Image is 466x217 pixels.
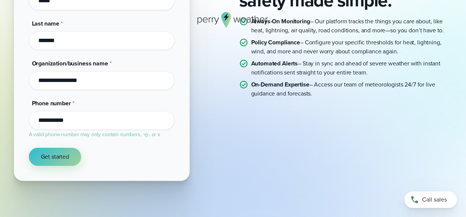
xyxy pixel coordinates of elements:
p: – Access our team of meteorologists 24/7 for live guidance and forecasts. [251,80,452,98]
span: Organization/business name [32,59,108,68]
strong: Policy Compliance [251,38,300,47]
label: A valid phone number may only contain numbers, +()-. or x [29,131,161,138]
span: Call sales [422,195,447,204]
span: Get started [41,152,69,161]
button: Get started [29,148,81,166]
p: – Stay in sync and ahead of severe weather with instant notifications sent straight to your entir... [251,59,452,77]
span: Phone number [32,99,71,108]
p: – Configure your specific thresholds for heat, lightning, wind, and more and never worry about co... [251,38,452,56]
strong: Automated Alerts [251,59,298,68]
a: Call sales [404,191,457,208]
strong: On-Demand Expertise [251,80,309,89]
